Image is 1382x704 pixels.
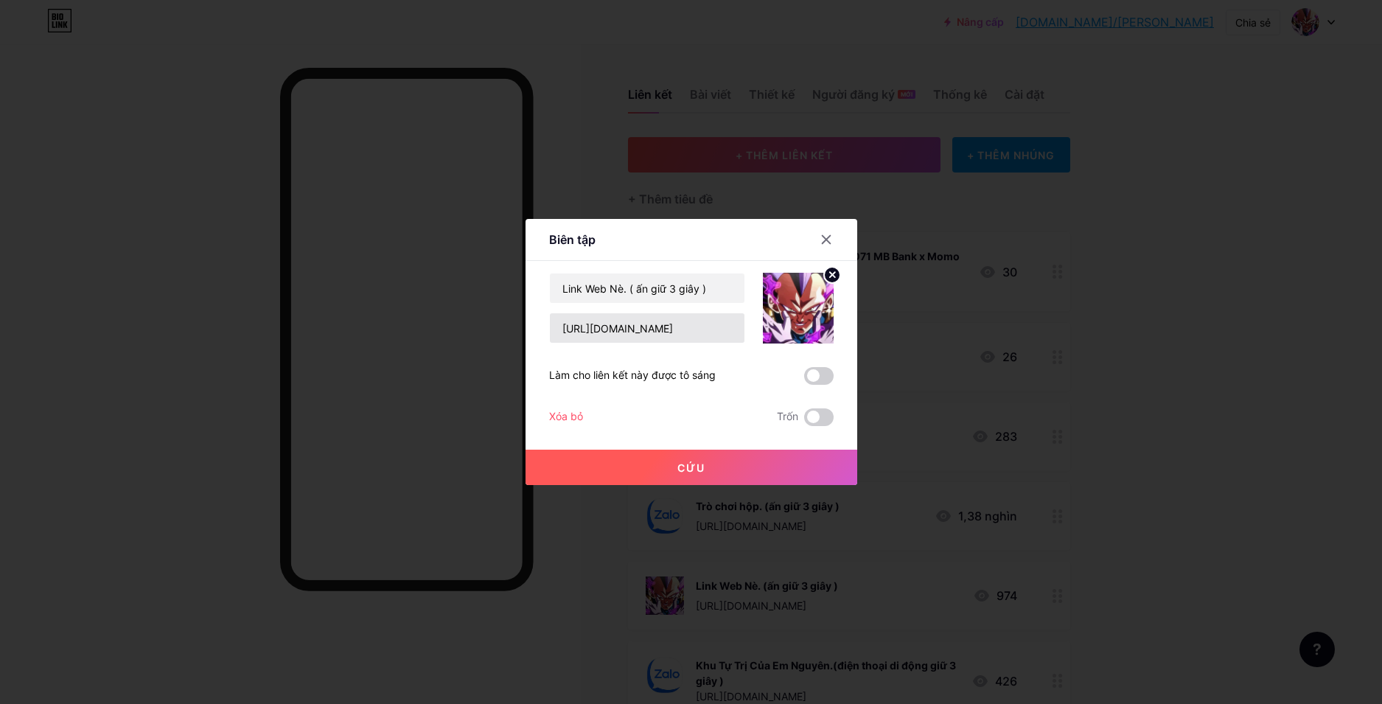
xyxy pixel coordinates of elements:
input: Tiêu đề [550,273,744,303]
input: URL [550,313,744,343]
button: Cứu [526,450,857,485]
font: Xóa bỏ [549,410,583,422]
font: Trốn [777,410,798,422]
font: Biên tập [549,232,596,247]
font: Cứu [677,461,705,474]
img: liên kết_hình thu nhỏ [763,273,834,344]
font: Làm cho liên kết này được tô sáng [549,369,716,381]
